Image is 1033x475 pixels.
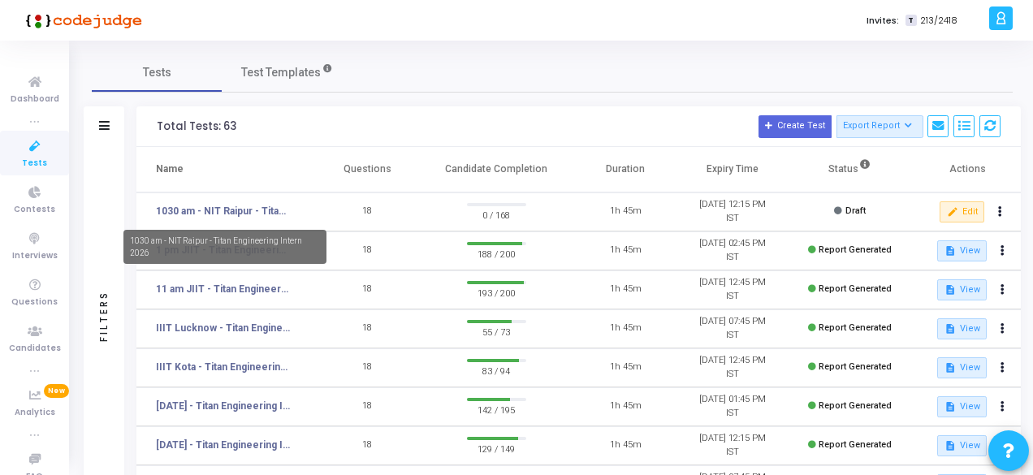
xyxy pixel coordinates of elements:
[467,323,526,339] span: 55 / 73
[905,15,916,27] span: T
[572,270,679,309] td: 1h 45m
[12,249,58,263] span: Interviews
[944,323,955,335] mat-icon: description
[156,438,291,452] a: [DATE] - Titan Engineering Intern 2026
[940,201,984,222] button: Edit
[679,348,786,387] td: [DATE] 12:45 PM IST
[314,192,421,231] td: 18
[11,296,58,309] span: Questions
[467,245,526,261] span: 188 / 200
[572,147,679,192] th: Duration
[314,426,421,465] td: 18
[944,362,955,374] mat-icon: description
[314,348,421,387] td: 18
[421,147,572,192] th: Candidate Completion
[156,321,291,335] a: IIIT Lucknow - Titan Engineering Intern 2026
[22,157,47,171] span: Tests
[679,147,786,192] th: Expiry Time
[572,387,679,426] td: 1h 45m
[920,14,957,28] span: 213/2418
[572,309,679,348] td: 1h 45m
[819,361,892,372] span: Report Generated
[241,64,321,81] span: Test Templates
[97,227,111,405] div: Filters
[937,279,987,300] button: View
[11,93,59,106] span: Dashboard
[143,64,171,81] span: Tests
[679,426,786,465] td: [DATE] 12:15 PM IST
[819,322,892,333] span: Report Generated
[937,240,987,261] button: View
[123,230,326,264] div: 1030 am - NIT Raipur - Titan Engineering Intern 2026
[836,115,923,138] button: Export Report
[467,362,526,378] span: 83 / 94
[759,115,832,138] button: Create Test
[467,440,526,456] span: 129 / 149
[314,387,421,426] td: 18
[914,147,1021,192] th: Actions
[679,309,786,348] td: [DATE] 07:45 PM IST
[15,406,55,420] span: Analytics
[44,384,69,398] span: New
[156,204,291,218] a: 1030 am - NIT Raipur - Titan Engineering Intern 2026
[944,401,955,412] mat-icon: description
[156,360,291,374] a: IIIT Kota - Titan Engineering Intern 2026
[467,206,526,222] span: 0 / 168
[679,231,786,270] td: [DATE] 02:45 PM IST
[785,147,914,192] th: Status
[314,309,421,348] td: 18
[944,284,955,296] mat-icon: description
[867,14,899,28] label: Invites:
[467,401,526,417] span: 142 / 195
[314,270,421,309] td: 18
[937,396,987,417] button: View
[314,147,421,192] th: Questions
[819,439,892,450] span: Report Generated
[944,440,955,451] mat-icon: description
[679,387,786,426] td: [DATE] 01:45 PM IST
[937,357,987,378] button: View
[467,284,526,300] span: 193 / 200
[679,192,786,231] td: [DATE] 12:15 PM IST
[314,231,421,270] td: 18
[819,244,892,255] span: Report Generated
[845,205,866,216] span: Draft
[156,399,291,413] a: [DATE] - Titan Engineering Intern 2026
[157,120,236,133] div: Total Tests: 63
[572,426,679,465] td: 1h 45m
[572,192,679,231] td: 1h 45m
[572,231,679,270] td: 1h 45m
[20,4,142,37] img: logo
[156,282,291,296] a: 11 am JIIT - Titan Engineering Intern 2026
[14,203,55,217] span: Contests
[679,270,786,309] td: [DATE] 12:45 PM IST
[136,147,314,192] th: Name
[9,342,61,356] span: Candidates
[937,435,987,456] button: View
[572,348,679,387] td: 1h 45m
[819,400,892,411] span: Report Generated
[937,318,987,339] button: View
[819,283,892,294] span: Report Generated
[944,245,955,257] mat-icon: description
[946,206,957,218] mat-icon: edit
